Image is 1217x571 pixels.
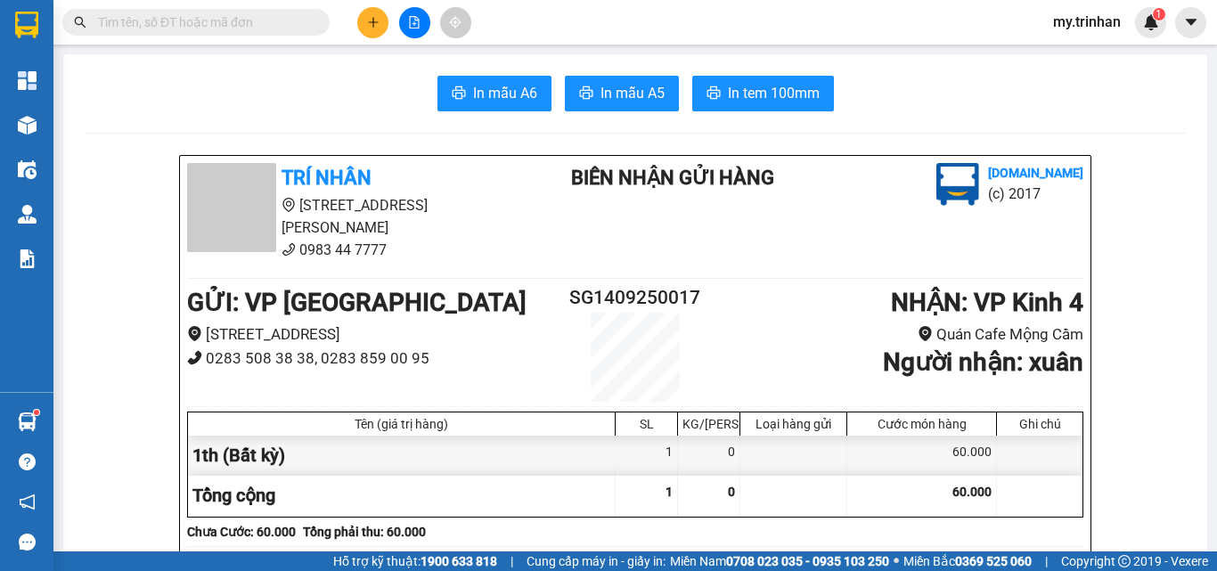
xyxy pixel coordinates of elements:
div: 1th (Bất kỳ) [188,436,616,476]
div: Ghi chú [1001,417,1078,431]
span: In mẫu A6 [473,82,537,104]
button: aim [440,7,471,38]
span: aim [449,16,461,29]
li: Quán Cafe Mộng Cầm [710,322,1083,347]
strong: 1900 633 818 [421,554,497,568]
span: plus [367,16,380,29]
button: printerIn mẫu A6 [437,76,551,111]
b: Chưa Cước : 60.000 [187,525,296,539]
img: logo-vxr [15,12,38,38]
span: Cung cấp máy in - giấy in: [527,551,666,571]
img: logo.jpg [936,163,979,206]
b: TRÍ NHÂN [282,167,372,189]
b: GỬI : VP [GEOGRAPHIC_DATA] [8,133,347,162]
img: warehouse-icon [18,160,37,179]
span: 0 [728,485,735,499]
span: 1 [666,485,673,499]
span: phone [282,242,296,257]
img: warehouse-icon [18,116,37,135]
button: caret-down [1175,7,1206,38]
span: environment [282,198,296,212]
b: TRÍ NHÂN [102,12,192,34]
span: Miền Nam [670,551,889,571]
span: caret-down [1183,14,1199,30]
b: GỬI : VP [GEOGRAPHIC_DATA] [187,288,527,317]
b: NHẬN : VP Kinh 4 [891,288,1083,317]
span: my.trinhan [1039,11,1135,33]
button: printerIn mẫu A5 [565,76,679,111]
li: [STREET_ADDRESS][PERSON_NAME] [8,39,339,84]
span: Miền Bắc [903,551,1032,571]
span: environment [918,326,933,341]
span: search [74,16,86,29]
b: BIÊN NHẬN GỬI HÀNG [571,167,774,189]
div: Cước món hàng [852,417,992,431]
h2: SG1409250017 [560,283,710,313]
span: Hỗ trợ kỹ thuật: [333,551,497,571]
li: [STREET_ADDRESS] [187,322,560,347]
sup: 1 [34,410,39,415]
span: file-add [408,16,421,29]
span: printer [452,86,466,102]
li: 0283 508 38 38, 0283 859 00 95 [187,347,560,371]
span: message [19,534,36,551]
b: [DOMAIN_NAME] [988,166,1083,180]
li: [STREET_ADDRESS][PERSON_NAME] [187,194,519,239]
span: phone [102,87,117,102]
input: Tìm tên, số ĐT hoặc mã đơn [98,12,308,32]
b: Tổng phải thu: 60.000 [303,525,426,539]
strong: 0708 023 035 - 0935 103 250 [726,554,889,568]
span: environment [102,43,117,57]
li: 0983 44 7777 [8,84,339,106]
div: 1 [616,436,678,476]
div: Tên (giá trị hàng) [192,417,610,431]
li: (c) 2017 [988,183,1083,205]
div: KG/[PERSON_NAME] [682,417,735,431]
li: 0983 44 7777 [187,239,519,261]
div: SL [620,417,673,431]
button: file-add [399,7,430,38]
img: warehouse-icon [18,412,37,431]
div: 60.000 [847,436,997,476]
span: | [510,551,513,571]
span: printer [707,86,721,102]
li: Người gửi hàng xác nhận [223,551,481,567]
span: printer [579,86,593,102]
span: copyright [1118,555,1131,567]
img: warehouse-icon [18,205,37,224]
span: phone [187,350,202,365]
span: In tem 100mm [728,82,820,104]
b: Người nhận : xuân [883,347,1083,377]
button: printerIn tem 100mm [692,76,834,111]
span: ⚪️ [894,558,899,565]
div: 0 [678,436,740,476]
span: 1 [1156,8,1162,20]
strong: 0369 525 060 [955,554,1032,568]
span: Tổng cộng [192,485,275,506]
span: notification [19,494,36,510]
span: In mẫu A5 [600,82,665,104]
span: environment [187,326,202,341]
div: Loại hàng gửi [745,417,842,431]
span: 60.000 [952,485,992,499]
span: question-circle [19,453,36,470]
sup: 1 [1153,8,1165,20]
li: 14:42, ngày 14 tháng 09 năm 2025 [825,551,1083,567]
button: plus [357,7,388,38]
img: solution-icon [18,249,37,268]
img: icon-new-feature [1143,14,1159,30]
span: | [1045,551,1048,571]
img: dashboard-icon [18,71,37,90]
